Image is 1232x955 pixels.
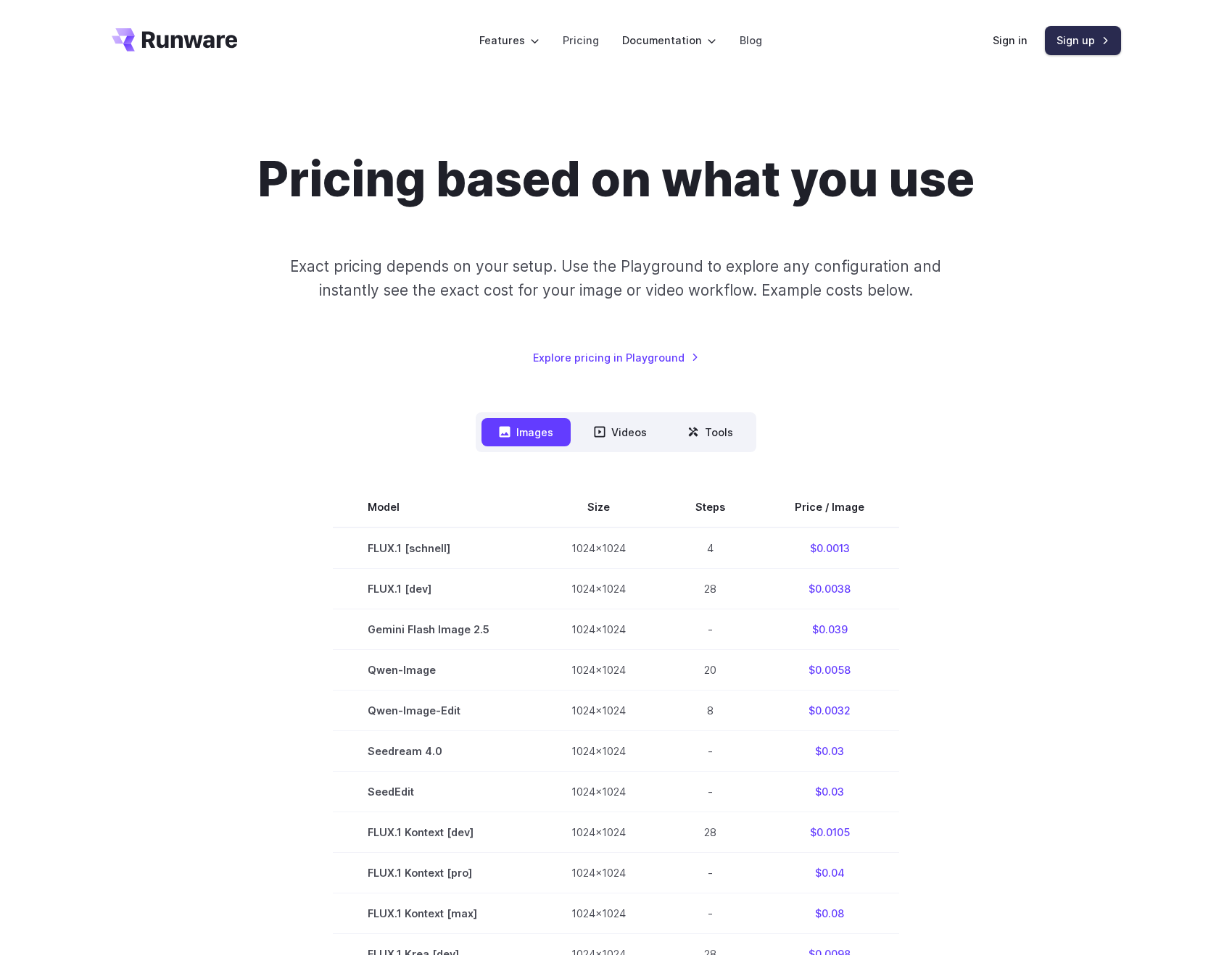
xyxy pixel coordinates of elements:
td: 20 [661,649,760,690]
td: - [661,893,760,934]
td: - [661,609,760,649]
a: Sign up [1045,26,1121,54]
td: - [661,731,760,772]
td: $0.0058 [760,649,899,690]
td: Seedream 4.0 [333,731,537,772]
td: Qwen-Image [333,649,537,690]
a: Go to / [112,28,238,51]
h1: Pricing based on what you use [257,151,975,208]
span: Gemini Flash Image 2.5 [368,621,502,638]
td: $0.04 [760,853,899,893]
td: FLUX.1 Kontext [dev] [333,812,537,853]
td: 1024x1024 [537,527,661,569]
button: Videos [576,418,664,446]
th: Steps [661,487,760,527]
button: Tools [670,418,751,446]
td: 1024x1024 [537,649,661,690]
td: $0.0038 [760,568,899,609]
td: - [661,853,760,893]
td: 1024x1024 [537,691,661,731]
p: Exact pricing depends on your setup. Use the Playground to explore any configuration and instantl... [262,254,969,303]
td: 4 [661,527,760,569]
td: 28 [661,812,760,853]
a: Blog [740,32,762,49]
label: Documentation [622,32,716,49]
td: FLUX.1 [schnell] [333,527,537,569]
td: FLUX.1 Kontext [max] [333,893,537,934]
td: $0.0105 [760,812,899,853]
td: FLUX.1 [dev] [333,568,537,609]
th: Model [333,487,537,527]
th: Size [537,487,661,527]
td: 1024x1024 [537,853,661,893]
td: 1024x1024 [537,731,661,772]
label: Features [479,32,539,49]
a: Sign in [993,32,1028,49]
td: 1024x1024 [537,568,661,609]
td: Qwen-Image-Edit [333,691,537,731]
td: 1024x1024 [537,893,661,934]
td: SeedEdit [333,772,537,812]
td: $0.039 [760,609,899,649]
th: Price / Image [760,487,899,527]
button: Images [481,418,571,446]
td: $0.03 [760,731,899,772]
td: 1024x1024 [537,772,661,812]
td: $0.0032 [760,691,899,731]
td: 8 [661,691,760,731]
td: FLUX.1 Kontext [pro] [333,853,537,893]
td: 28 [661,568,760,609]
td: - [661,772,760,812]
td: $0.03 [760,772,899,812]
td: $0.08 [760,893,899,934]
td: 1024x1024 [537,812,661,853]
td: $0.0013 [760,527,899,569]
a: Explore pricing in Playground [533,349,699,366]
a: Pricing [563,32,599,49]
td: 1024x1024 [537,609,661,649]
